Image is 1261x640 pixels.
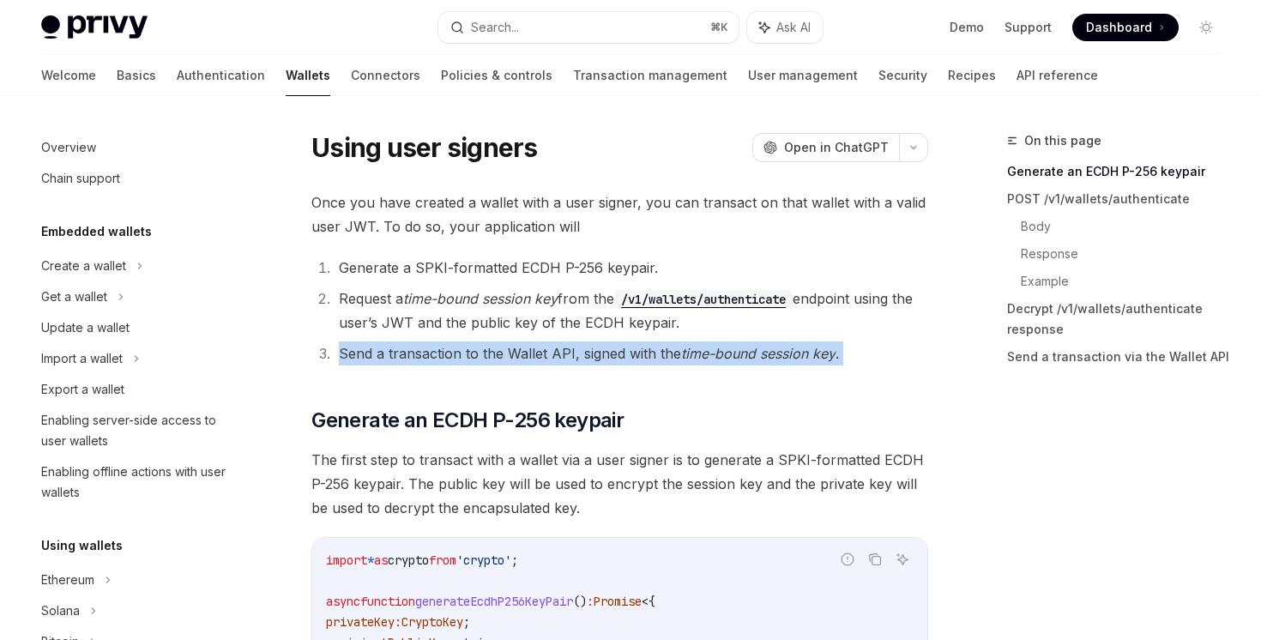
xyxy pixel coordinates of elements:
[864,548,886,571] button: Copy the contents from the code block
[511,552,518,568] span: ;
[1086,19,1152,36] span: Dashboard
[642,594,655,609] span: <{
[311,407,624,434] span: Generate an ECDH P-256 keypair
[456,552,511,568] span: 'crypto'
[360,594,415,609] span: function
[747,12,823,43] button: Ask AI
[27,163,247,194] a: Chain support
[614,290,793,307] a: /v1/wallets/authenticate
[27,405,247,456] a: Enabling server-side access to user wallets
[27,312,247,343] a: Update a wallet
[334,287,928,335] li: Request a from the endpoint using the user’s JWT and the public key of the ECDH keypair.
[41,168,120,189] div: Chain support
[311,190,928,238] span: Once you have created a wallet with a user signer, you can transact on that wallet with a valid u...
[573,594,587,609] span: ()
[1192,14,1220,41] button: Toggle dark mode
[441,55,552,96] a: Policies & controls
[334,256,928,280] li: Generate a SPKI-formatted ECDH P-256 keypair.
[1007,343,1234,371] a: Send a transaction via the Wallet API
[681,345,836,362] em: time-bound session key
[614,290,793,309] code: /v1/wallets/authenticate
[41,317,130,338] div: Update a wallet
[1021,240,1234,268] a: Response
[41,570,94,590] div: Ethereum
[438,12,738,43] button: Search...⌘K
[41,15,148,39] img: light logo
[1024,130,1101,151] span: On this page
[41,137,96,158] div: Overview
[41,348,123,369] div: Import a wallet
[27,374,247,405] a: Export a wallet
[326,594,360,609] span: async
[950,19,984,36] a: Demo
[587,594,594,609] span: :
[891,548,914,571] button: Ask AI
[748,55,858,96] a: User management
[41,256,126,276] div: Create a wallet
[395,614,401,630] span: :
[573,55,727,96] a: Transaction management
[1017,55,1098,96] a: API reference
[311,132,538,163] h1: Using user signers
[41,535,123,556] h5: Using wallets
[710,21,728,34] span: ⌘ K
[415,594,573,609] span: generateEcdhP256KeyPair
[41,410,237,451] div: Enabling server-side access to user wallets
[27,132,247,163] a: Overview
[1072,14,1179,41] a: Dashboard
[374,552,388,568] span: as
[177,55,265,96] a: Authentication
[326,614,395,630] span: privateKey
[1005,19,1052,36] a: Support
[752,133,899,162] button: Open in ChatGPT
[351,55,420,96] a: Connectors
[41,221,152,242] h5: Embedded wallets
[948,55,996,96] a: Recipes
[41,287,107,307] div: Get a wallet
[1021,213,1234,240] a: Body
[1021,268,1234,295] a: Example
[594,594,642,609] span: Promise
[334,341,928,365] li: Send a transaction to the Wallet API, signed with the .
[1007,295,1234,343] a: Decrypt /v1/wallets/authenticate response
[878,55,927,96] a: Security
[429,552,456,568] span: from
[41,601,80,621] div: Solana
[471,17,519,38] div: Search...
[388,552,429,568] span: crypto
[1007,158,1234,185] a: Generate an ECDH P-256 keypair
[463,614,470,630] span: ;
[784,139,889,156] span: Open in ChatGPT
[41,379,124,400] div: Export a wallet
[401,614,463,630] span: CryptoKey
[286,55,330,96] a: Wallets
[1007,185,1234,213] a: POST /v1/wallets/authenticate
[41,55,96,96] a: Welcome
[117,55,156,96] a: Basics
[326,552,367,568] span: import
[41,462,237,503] div: Enabling offline actions with user wallets
[836,548,859,571] button: Report incorrect code
[27,456,247,508] a: Enabling offline actions with user wallets
[403,290,558,307] em: time-bound session key
[776,19,811,36] span: Ask AI
[311,448,928,520] span: The first step to transact with a wallet via a user signer is to generate a SPKI-formatted ECDH P...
